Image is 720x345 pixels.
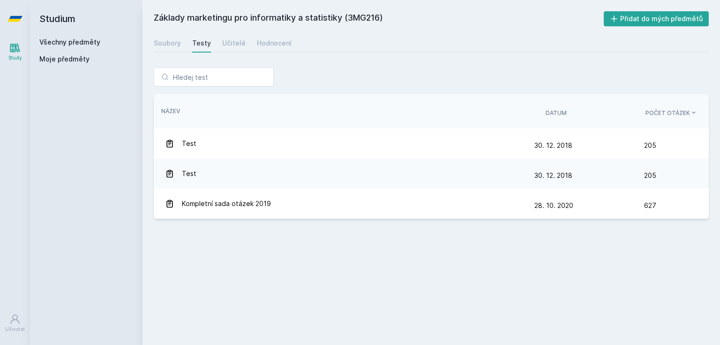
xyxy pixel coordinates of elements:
[534,141,572,149] span: 30. 12. 2018
[222,34,246,53] a: Učitelé
[2,309,28,337] a: Uživatel
[154,129,709,159] a: Test 30. 12. 2018 205
[154,34,181,53] a: Soubory
[645,109,697,117] button: Počet otázek
[5,326,25,333] div: Uživatel
[257,34,292,53] a: Hodnocení
[182,134,196,153] span: Test
[154,68,274,86] input: Hledej test
[8,54,22,61] div: Study
[604,11,709,26] button: Přidat do mých předmětů
[154,189,709,219] a: Kompletní sada otázek 2019 28. 10. 2020 627
[644,166,656,185] span: 205
[154,38,181,48] div: Soubory
[257,38,292,48] div: Hodnocení
[192,34,211,53] a: Testy
[182,164,196,183] span: Test
[161,107,180,115] button: Název
[182,194,271,213] span: Kompletní sada otázek 2019
[154,11,604,26] h2: Základy marketingu pro informatiky a statistiky (3MG216)
[644,136,656,155] span: 205
[534,171,572,179] span: 30. 12. 2018
[546,109,567,117] button: Datum
[644,196,656,215] span: 627
[222,38,246,48] div: Učitelé
[39,54,90,64] span: Moje předměty
[154,159,709,189] a: Test 30. 12. 2018 205
[534,201,573,209] span: 28. 10. 2020
[39,38,100,46] a: Všechny předměty
[192,38,211,48] div: Testy
[2,38,28,66] a: Study
[645,109,690,117] span: Počet otázek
